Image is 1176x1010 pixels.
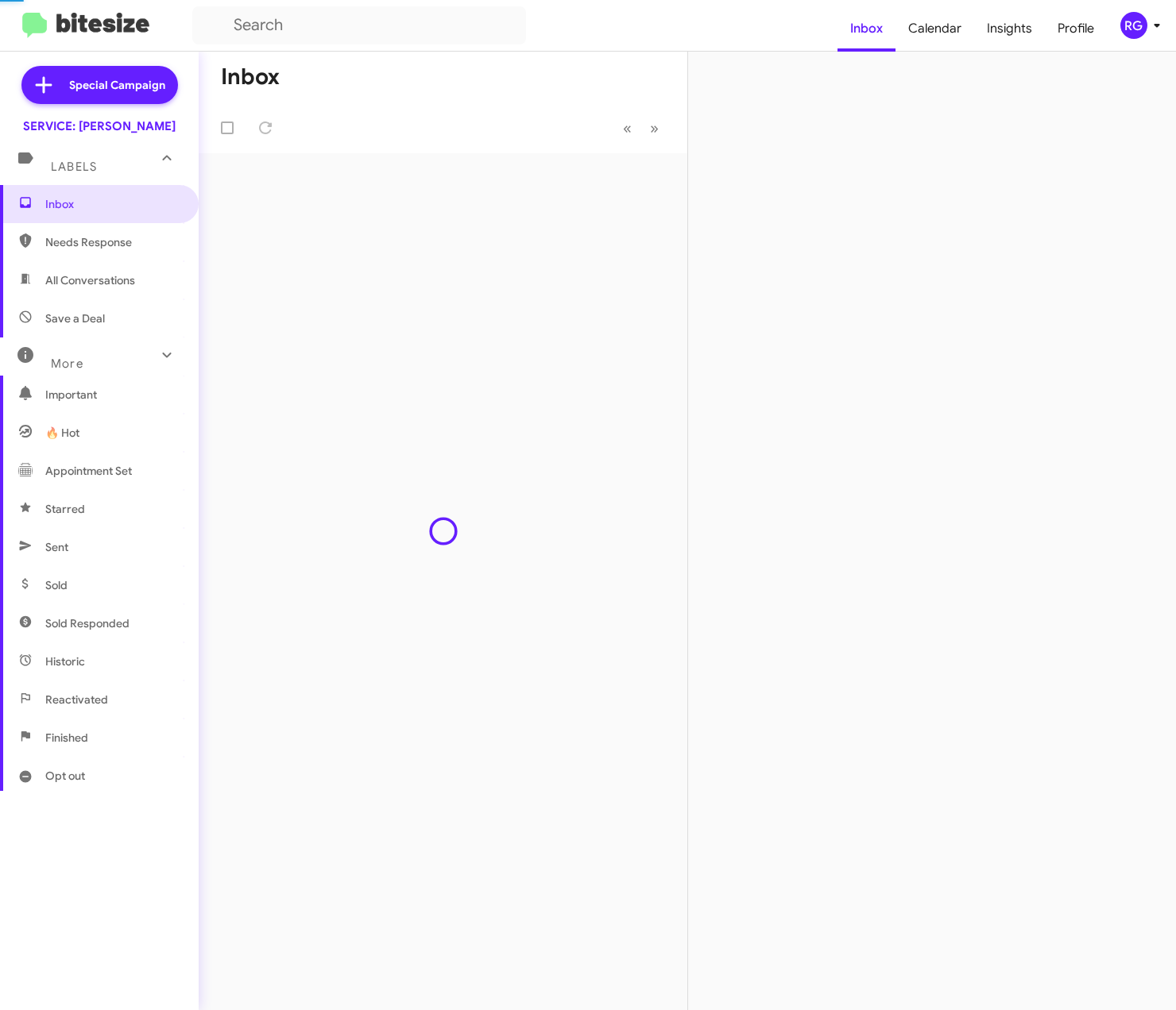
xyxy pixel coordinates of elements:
a: Calendar [896,6,974,52]
span: Starred [45,501,85,517]
input: Search [192,6,526,44]
span: Sold [45,577,68,593]
div: SERVICE: [PERSON_NAME] [23,118,176,134]
span: Historic [45,653,85,669]
span: Finished [45,730,88,746]
span: « [623,118,632,138]
span: All Conversations [45,272,135,288]
button: Previous [613,112,641,145]
span: Inbox [45,196,180,212]
span: Appointment Set [45,463,132,479]
span: Save a Deal [45,310,105,326]
span: » [650,118,659,138]
span: Sent [45,539,68,555]
span: 🔥 Hot [45,425,79,441]
h1: Inbox [221,64,280,90]
span: More [51,357,83,371]
span: Needs Response [45,234,180,250]
span: Labels [51,160,97,174]
a: Insights [974,6,1045,52]
button: RG [1107,12,1159,39]
span: Opt out [45,768,85,784]
nav: Page navigation example [614,112,668,145]
span: Important [45,387,180,403]
div: RG [1120,12,1147,39]
span: Sold Responded [45,615,130,631]
span: Reactivated [45,692,108,707]
a: Profile [1045,6,1107,52]
span: Special Campaign [69,77,165,93]
a: Inbox [838,6,896,52]
button: Next [640,112,668,145]
a: Special Campaign [21,66,178,104]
